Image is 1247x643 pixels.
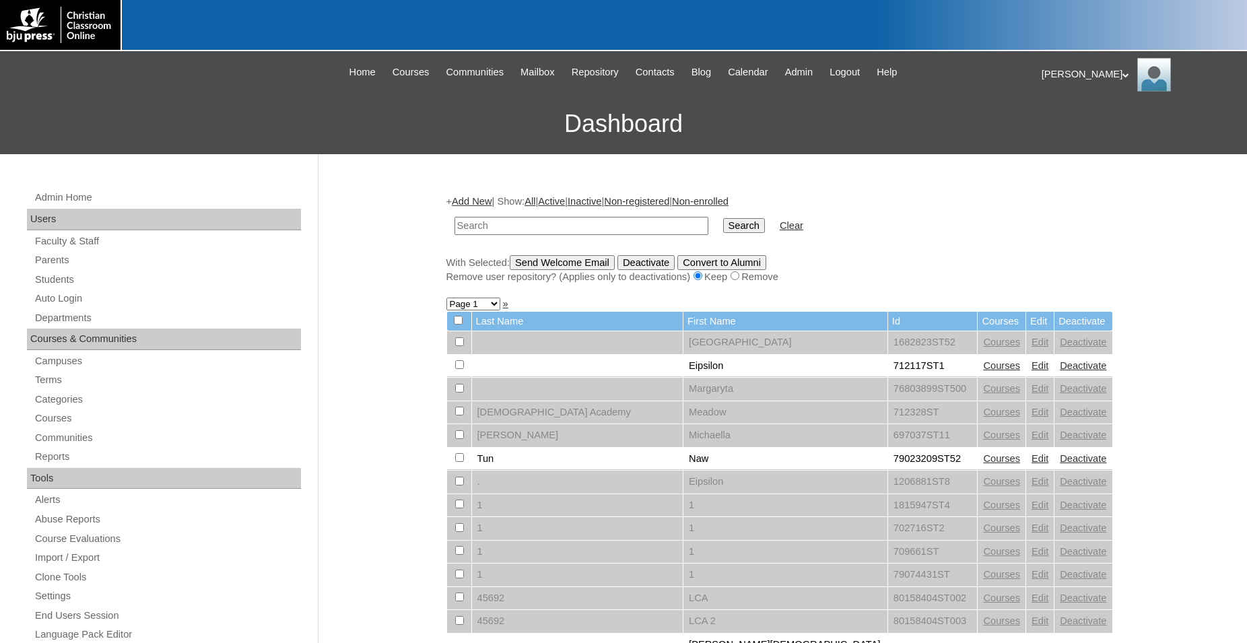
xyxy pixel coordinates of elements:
td: 697037ST11 [888,424,978,447]
td: LCA 2 [683,610,887,633]
td: 1 [683,517,887,540]
a: Deactivate [1060,500,1106,510]
td: 702716ST2 [888,517,978,540]
td: 1206881ST8 [888,471,978,494]
a: Deactivate [1060,476,1106,487]
div: With Selected: [446,255,1113,284]
a: Deactivate [1060,383,1106,394]
td: 709661ST [888,541,978,564]
span: Contacts [636,65,675,80]
td: First Name [683,312,887,331]
a: Deactivate [1060,337,1106,347]
td: 712117ST1 [888,355,978,378]
a: Home [343,65,382,80]
a: Calendar [721,65,774,80]
a: Parents [34,252,301,269]
a: Edit [1032,430,1048,440]
span: Repository [572,65,619,80]
a: Edit [1032,522,1048,533]
a: Admin Home [34,189,301,206]
a: Departments [34,310,301,327]
td: 80158404ST002 [888,587,978,610]
a: Deactivate [1060,407,1106,417]
a: Deactivate [1060,453,1106,464]
td: Tun [472,448,683,471]
a: Edit [1032,383,1048,394]
td: 79074431ST [888,564,978,586]
a: Clone Tools [34,569,301,586]
a: Faculty & Staff [34,233,301,250]
span: Communities [446,65,504,80]
td: [PERSON_NAME] [472,424,683,447]
td: 1682823ST52 [888,331,978,354]
a: Courses [983,360,1020,371]
a: » [503,298,508,309]
a: Help [870,65,904,80]
a: Courses [983,569,1020,580]
td: 1 [472,541,683,564]
span: Logout [830,65,860,80]
a: Repository [565,65,626,80]
td: [DEMOGRAPHIC_DATA] Academy [472,401,683,424]
td: 1 [683,494,887,517]
a: Courses [34,410,301,427]
a: Courses [983,453,1020,464]
a: Edit [1032,453,1048,464]
a: Auto Login [34,290,301,307]
a: Edit [1032,615,1048,626]
a: Clear [780,220,803,231]
input: Search [723,218,765,233]
a: Add New [452,196,492,207]
a: Deactivate [1060,546,1106,557]
a: Courses [983,476,1020,487]
div: Tools [27,468,301,489]
td: 45692 [472,610,683,633]
td: 79023209ST52 [888,448,978,471]
a: Edit [1032,337,1048,347]
a: Admin [778,65,820,80]
td: 1 [472,494,683,517]
a: Courses [983,430,1020,440]
td: Meadow [683,401,887,424]
div: [PERSON_NAME] [1042,58,1234,92]
h3: Dashboard [7,94,1240,154]
td: . [472,471,683,494]
a: Courses [983,383,1020,394]
a: Contacts [629,65,681,80]
a: Reports [34,448,301,465]
a: Campuses [34,353,301,370]
td: 1 [683,564,887,586]
a: Communities [34,430,301,446]
td: 76803899ST500 [888,378,978,401]
a: Logout [823,65,867,80]
a: Inactive [568,196,602,207]
a: Courses [983,522,1020,533]
a: Active [538,196,565,207]
a: Edit [1032,569,1048,580]
td: [GEOGRAPHIC_DATA] [683,331,887,354]
div: Remove user repository? (Applies only to deactivations) Keep Remove [446,270,1113,284]
a: Deactivate [1060,522,1106,533]
a: Deactivate [1060,593,1106,603]
a: Communities [439,65,510,80]
td: 1 [472,564,683,586]
a: Courses [983,407,1020,417]
span: Home [349,65,376,80]
input: Send Welcome Email [510,255,615,270]
a: Mailbox [514,65,562,80]
td: 45692 [472,587,683,610]
a: Courses [983,546,1020,557]
a: Deactivate [1060,430,1106,440]
td: Courses [978,312,1025,331]
a: Categories [34,391,301,408]
td: Michaella [683,424,887,447]
td: Eipsilon [683,355,887,378]
a: Blog [685,65,718,80]
a: All [525,196,535,207]
a: Settings [34,588,301,605]
td: Last Name [472,312,683,331]
span: Mailbox [520,65,555,80]
a: Students [34,271,301,288]
a: Course Evaluations [34,531,301,547]
a: Deactivate [1060,569,1106,580]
